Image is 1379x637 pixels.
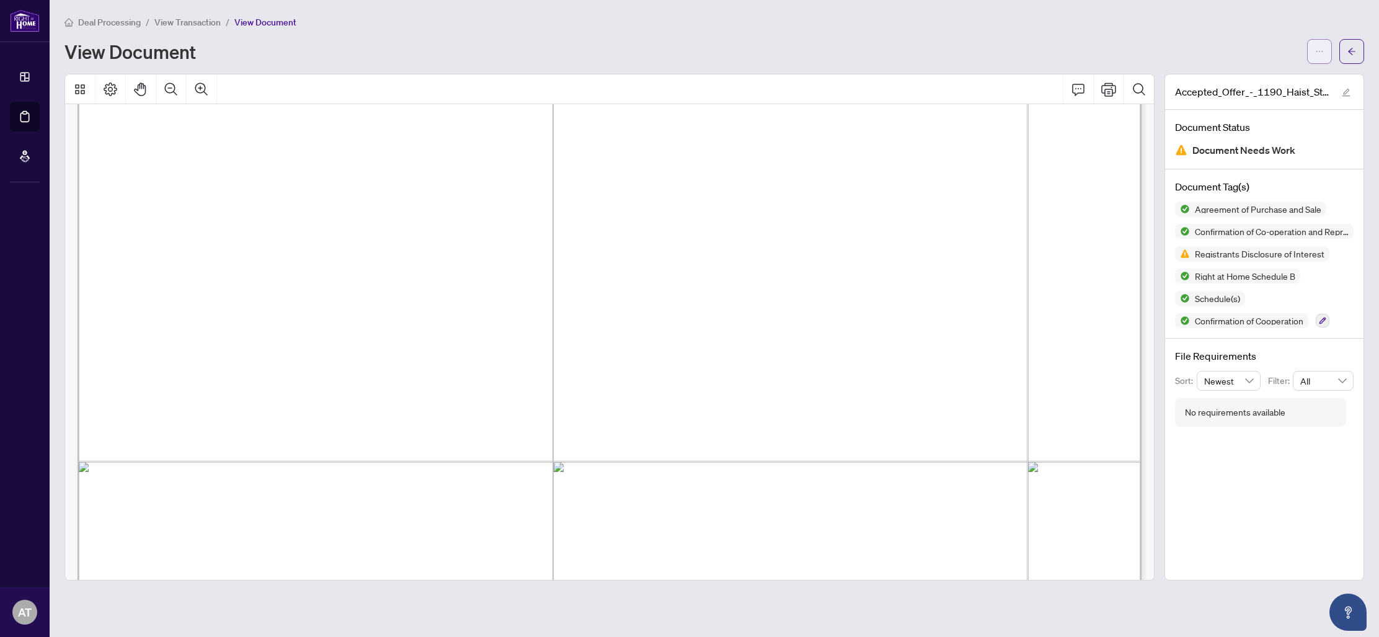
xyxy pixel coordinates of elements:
span: Confirmation of Co-operation and Representation—Buyer/Seller [1190,227,1354,236]
button: Open asap [1329,594,1367,631]
span: Deal Processing [78,17,141,28]
img: Status Icon [1175,313,1190,328]
span: ellipsis [1315,47,1324,56]
img: Status Icon [1175,224,1190,239]
img: Status Icon [1175,269,1190,283]
span: AT [18,604,32,621]
span: Document Needs Work [1192,142,1295,159]
h1: View Document [64,42,196,61]
div: No requirements available [1185,406,1285,419]
img: Status Icon [1175,291,1190,306]
span: Right at Home Schedule B [1190,272,1300,280]
span: Agreement of Purchase and Sale [1190,205,1326,213]
span: Newest [1204,372,1254,390]
span: Registrants Disclosure of Interest [1190,249,1329,258]
span: View Document [234,17,296,28]
h4: File Requirements [1175,349,1354,363]
span: Schedule(s) [1190,294,1245,303]
img: Document Status [1175,144,1187,156]
span: Confirmation of Cooperation [1190,316,1308,325]
span: Accepted_Offer_-_1190_Haist_St__Pelham.pdf [1175,84,1330,99]
img: logo [10,9,40,32]
h4: Document Tag(s) [1175,179,1354,194]
p: Sort: [1175,374,1197,388]
span: arrow-left [1347,47,1356,56]
img: Status Icon [1175,202,1190,216]
img: Status Icon [1175,246,1190,261]
li: / [146,15,149,29]
p: Filter: [1268,374,1293,388]
span: home [64,18,73,27]
span: edit [1342,88,1350,97]
span: All [1300,372,1346,390]
h4: Document Status [1175,120,1354,135]
span: View Transaction [154,17,221,28]
li: / [226,15,229,29]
